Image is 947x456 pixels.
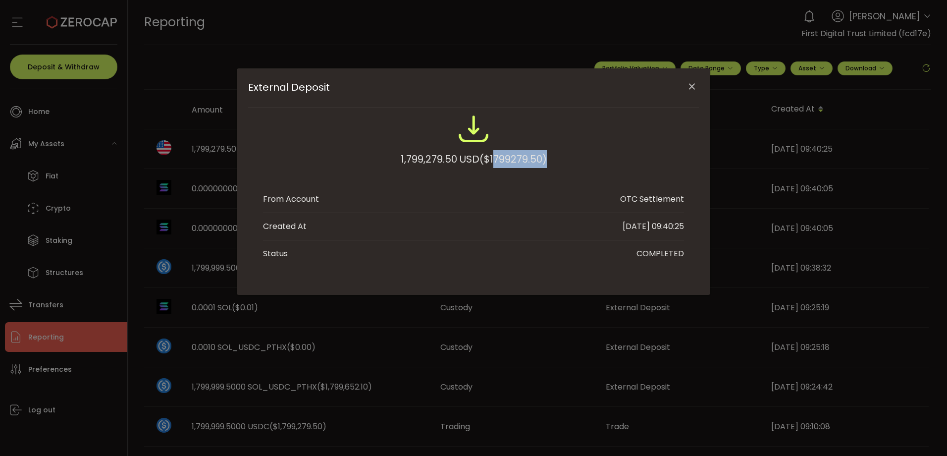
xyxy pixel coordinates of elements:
button: Close [683,78,700,96]
div: OTC Settlement [620,193,684,205]
div: Created At [263,221,307,232]
div: Status [263,248,288,260]
div: From Account [263,193,319,205]
div: [DATE] 09:40:25 [623,221,684,232]
span: ($1799279.50) [479,150,547,168]
div: COMPLETED [636,248,684,260]
iframe: Chat Widget [897,408,947,456]
div: 1,799,279.50 USD [401,150,547,168]
div: External Deposit [237,68,710,295]
span: External Deposit [248,81,654,93]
